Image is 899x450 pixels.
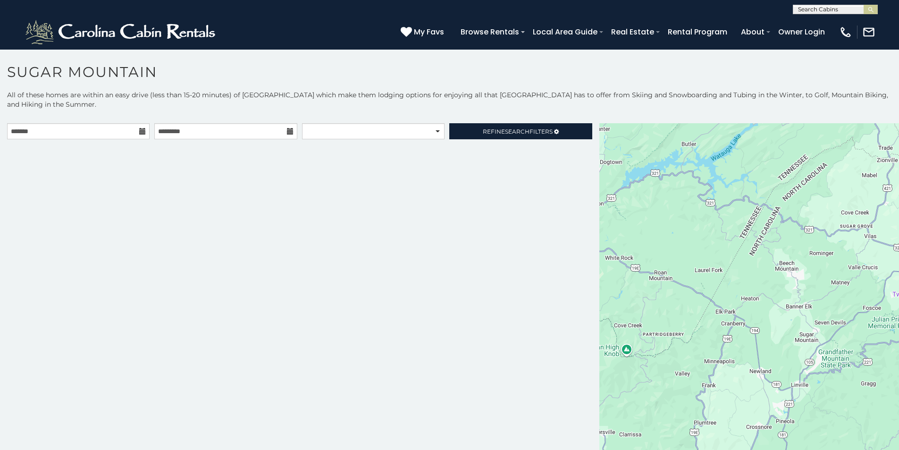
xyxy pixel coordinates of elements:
a: About [736,24,769,40]
span: Refine Filters [483,128,553,135]
a: Browse Rentals [456,24,524,40]
a: Real Estate [606,24,659,40]
a: Local Area Guide [528,24,602,40]
a: Owner Login [773,24,830,40]
span: My Favs [414,26,444,38]
a: RefineSearchFilters [449,123,592,139]
a: My Favs [401,26,446,38]
img: mail-regular-white.png [862,25,875,39]
img: White-1-2.png [24,18,219,46]
span: Search [505,128,529,135]
a: Rental Program [663,24,732,40]
img: phone-regular-white.png [839,25,852,39]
